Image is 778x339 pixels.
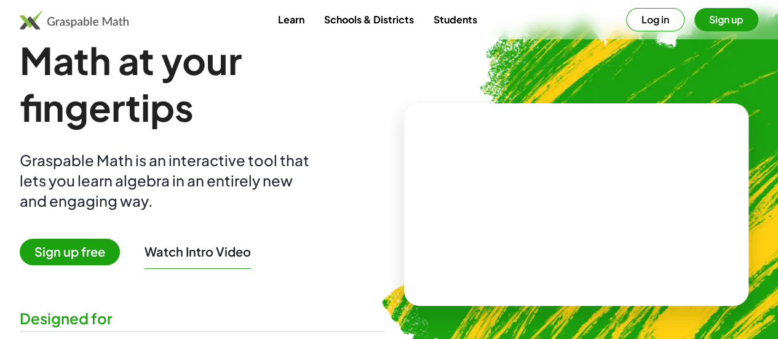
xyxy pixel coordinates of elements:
div: Graspable Math is an interactive tool that lets you learn algebra in an entirely new and engaging... [20,150,315,211]
div: Designed for [20,308,384,329]
video: What is this? This is dynamic math notation. Dynamic math notation plays a central role in how Gr... [484,158,669,250]
button: Sign up [694,8,758,31]
button: Log in [626,8,685,31]
a: Learn [268,8,314,31]
button: Watch Intro Video [145,244,251,260]
span: Sign up free [20,239,120,265]
a: Students [423,8,486,31]
h1: Math at your fingertips [20,37,384,130]
a: Schools & Districts [314,8,423,31]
